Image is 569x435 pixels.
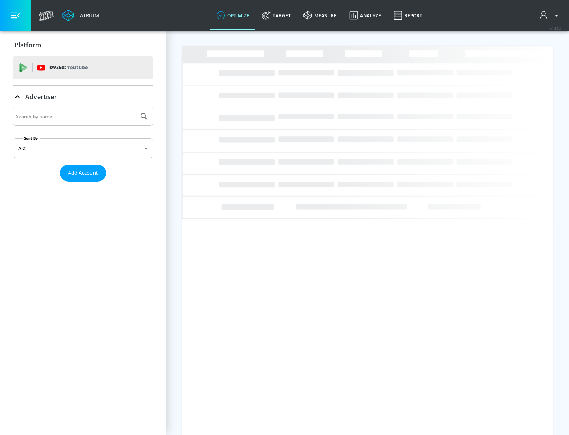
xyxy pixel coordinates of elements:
[210,1,256,30] a: optimize
[60,165,106,182] button: Add Account
[77,12,99,19] div: Atrium
[15,41,41,49] p: Platform
[25,93,57,101] p: Advertiser
[62,9,99,21] a: Atrium
[16,112,136,122] input: Search by name
[13,182,153,188] nav: list of Advertiser
[13,86,153,108] div: Advertiser
[343,1,387,30] a: Analyze
[13,34,153,56] div: Platform
[23,136,40,141] label: Sort By
[49,63,88,72] p: DV360:
[67,63,88,72] p: Youtube
[13,108,153,188] div: Advertiser
[68,168,98,178] span: Add Account
[256,1,297,30] a: Target
[387,1,429,30] a: Report
[550,26,561,30] span: v 4.25.2
[13,56,153,79] div: DV360: Youtube
[13,138,153,158] div: A-Z
[297,1,343,30] a: measure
